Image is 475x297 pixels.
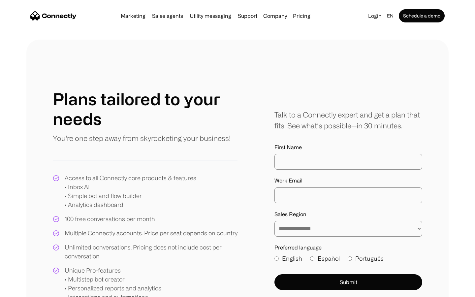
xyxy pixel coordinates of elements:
a: Utility messaging [187,13,234,18]
div: Multiple Connectly accounts. Price per seat depends on country [65,229,237,238]
a: Sales agents [149,13,186,18]
label: Preferred language [274,245,422,251]
button: Submit [274,274,422,290]
div: Talk to a Connectly expert and get a plan that fits. See what’s possible—in 30 minutes. [274,109,422,131]
label: English [274,254,302,263]
div: Company [263,11,287,20]
label: Español [310,254,340,263]
a: Support [235,13,260,18]
a: Pricing [290,13,313,18]
aside: Language selected: English [7,285,40,295]
p: You're one step away from skyrocketing your business! [53,133,231,144]
a: home [30,11,77,21]
label: First Name [274,144,422,150]
input: Português [348,256,352,261]
label: Sales Region [274,211,422,217]
ul: Language list [13,285,40,295]
div: en [387,11,394,20]
label: Português [348,254,384,263]
input: Español [310,256,314,261]
a: Marketing [118,13,148,18]
div: Unlimited conversations. Pricing does not include cost per conversation [65,243,237,261]
div: en [384,11,397,20]
input: English [274,256,279,261]
label: Work Email [274,178,422,184]
div: Company [261,11,289,20]
a: Login [365,11,384,20]
div: Access to all Connectly core products & features • Inbox AI • Simple bot and flow builder • Analy... [65,174,196,209]
a: Schedule a demo [399,9,445,22]
div: 100 free conversations per month [65,214,155,223]
h1: Plans tailored to your needs [53,89,237,129]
